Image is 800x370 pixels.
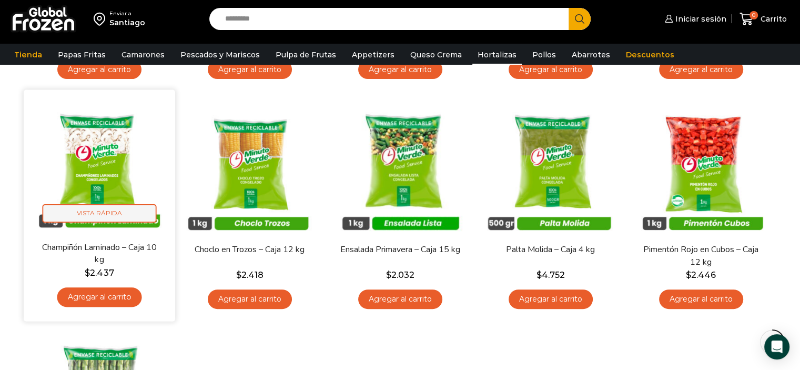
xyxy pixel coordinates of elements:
a: Abarrotes [566,45,615,65]
a: Agregar al carrito: “Pimentón Rojo en Cubos - Caja 12 kg” [659,289,743,309]
div: Open Intercom Messenger [764,334,789,359]
span: 0 [750,11,758,19]
a: Ensalada Primavera – Caja 15 kg [339,244,460,256]
a: 0 Carrito [737,7,789,32]
a: Agregar al carrito: “Poroto Verde Corte Francés - Caja 9 kg” [57,60,141,79]
a: Camarones [116,45,170,65]
span: Iniciar sesión [673,14,726,24]
a: Tienda [9,45,47,65]
span: Vista Rápida [42,204,156,223]
a: Agregar al carrito: “Pastelera de Choclo con Condimento - Caja 10 kg” [509,60,593,79]
a: Iniciar sesión [662,8,726,29]
a: Queso Crema [405,45,467,65]
a: Papas Fritas [53,45,111,65]
a: Pollos [527,45,561,65]
div: Enviar a [109,10,145,17]
bdi: 2.446 [686,270,716,280]
a: Agregar al carrito: “Palta Molida - Caja 4 kg” [509,289,593,309]
span: $ [386,270,391,280]
a: Champiñón Laminado – Caja 10 kg [38,242,160,266]
bdi: 2.437 [85,268,114,278]
span: $ [236,270,241,280]
a: Pulpa de Frutas [270,45,341,65]
a: Pescados y Mariscos [175,45,265,65]
a: Agregar al carrito: “Champiñón Laminado - Caja 10 kg” [57,287,141,307]
span: Carrito [758,14,787,24]
a: Agregar al carrito: “Pastelera de Choclo sin Condimiento - Caja 7 kg” [358,60,442,79]
span: $ [686,270,691,280]
a: Agregar al carrito: “Choclo en Trozos - Caja 12 kg” [208,289,292,309]
button: Search button [569,8,591,30]
a: Agregar al carrito: “Ensalada Primavera - Caja 15 kg” [358,289,442,309]
bdi: 4.752 [536,270,565,280]
a: Appetizers [347,45,400,65]
span: $ [536,270,542,280]
bdi: 2.032 [386,270,414,280]
a: Choclo en Trozos – Caja 12 kg [189,244,310,256]
a: Agregar al carrito: “Choclo en Granos - Caja 16 kg” [208,60,292,79]
a: Hortalizas [472,45,522,65]
div: Santiago [109,17,145,28]
a: Palta Molida – Caja 4 kg [490,244,611,256]
span: $ [85,268,90,278]
a: Pimentón Rojo en Cubos – Caja 12 kg [640,244,761,268]
bdi: 2.418 [236,270,264,280]
a: Descuentos [621,45,680,65]
img: address-field-icon.svg [94,10,109,28]
a: Agregar al carrito: “Arvejas - Caja 16 kg” [659,60,743,79]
